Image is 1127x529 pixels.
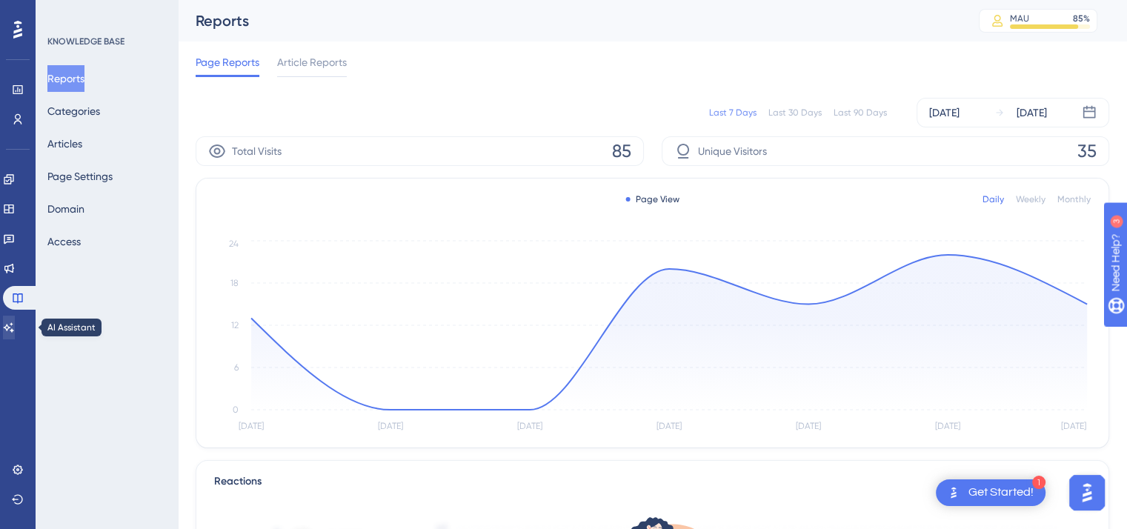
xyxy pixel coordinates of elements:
[945,484,963,502] img: launcher-image-alternative-text
[1010,13,1029,24] div: MAU
[47,130,82,157] button: Articles
[47,228,81,255] button: Access
[277,53,347,71] span: Article Reports
[232,142,282,160] span: Total Visits
[929,104,960,122] div: [DATE]
[47,163,113,190] button: Page Settings
[196,10,942,31] div: Reports
[1017,104,1047,122] div: [DATE]
[1073,13,1090,24] div: 85 %
[983,193,1004,205] div: Daily
[103,7,107,19] div: 3
[229,239,239,249] tspan: 24
[35,4,93,21] span: Need Help?
[1032,476,1045,489] div: 1
[378,421,403,431] tspan: [DATE]
[698,142,767,160] span: Unique Visitors
[768,107,822,119] div: Last 30 Days
[834,107,887,119] div: Last 90 Days
[1077,139,1097,163] span: 35
[612,139,631,163] span: 85
[1065,470,1109,515] iframe: UserGuiding AI Assistant Launcher
[517,421,542,431] tspan: [DATE]
[47,196,84,222] button: Domain
[47,98,100,124] button: Categories
[1061,421,1086,431] tspan: [DATE]
[1016,193,1045,205] div: Weekly
[936,479,1045,506] div: Open Get Started! checklist, remaining modules: 1
[47,65,84,92] button: Reports
[709,107,757,119] div: Last 7 Days
[625,193,679,205] div: Page View
[1057,193,1091,205] div: Monthly
[239,421,264,431] tspan: [DATE]
[656,421,682,431] tspan: [DATE]
[796,421,821,431] tspan: [DATE]
[233,405,239,415] tspan: 0
[47,36,124,47] div: KNOWLEDGE BASE
[231,320,239,330] tspan: 12
[234,362,239,373] tspan: 6
[935,421,960,431] tspan: [DATE]
[230,278,239,288] tspan: 18
[968,485,1034,501] div: Get Started!
[214,473,1091,490] div: Reactions
[196,53,259,71] span: Page Reports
